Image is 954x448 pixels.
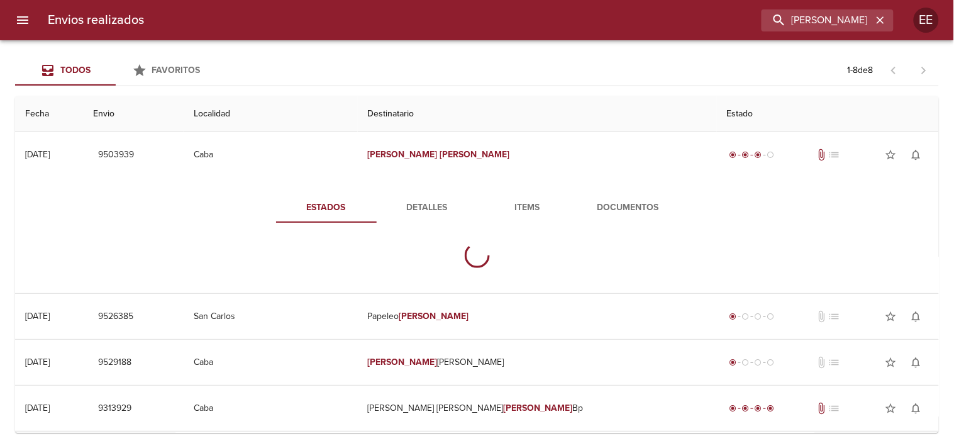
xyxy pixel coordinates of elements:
span: No tiene pedido asociado [828,310,840,323]
div: [DATE] [25,357,50,367]
span: radio_button_unchecked [767,151,775,159]
td: [PERSON_NAME] [358,340,717,385]
button: Agregar a favoritos [879,396,904,421]
span: star_border [885,402,897,415]
span: No tiene pedido asociado [828,148,840,161]
span: radio_button_unchecked [767,359,775,366]
button: Activar notificaciones [904,350,929,375]
div: En viaje [727,148,777,161]
span: notifications_none [910,148,923,161]
span: No tiene documentos adjuntos [815,356,828,369]
th: Envio [83,96,184,132]
span: Items [485,200,570,216]
button: Activar notificaciones [904,304,929,329]
span: No tiene documentos adjuntos [815,310,828,323]
span: 9526385 [98,309,133,325]
span: radio_button_checked [729,313,737,320]
h6: Envios realizados [48,10,144,30]
td: Caba [184,340,358,385]
span: Favoritos [152,65,201,76]
span: No tiene pedido asociado [828,402,840,415]
span: Todos [60,65,91,76]
th: Localidad [184,96,358,132]
em: [PERSON_NAME] [399,311,469,322]
span: 9529188 [98,355,131,371]
button: Activar notificaciones [904,396,929,421]
span: Tiene documentos adjuntos [815,402,828,415]
span: radio_button_checked [729,151,737,159]
span: No tiene pedido asociado [828,356,840,369]
th: Estado [717,96,939,132]
td: [PERSON_NAME] [PERSON_NAME] Bp [358,386,717,431]
em: [PERSON_NAME] [440,149,509,160]
div: Tabs Envios [15,55,216,86]
div: Generado [727,310,777,323]
span: 9313929 [98,401,131,417]
span: Detalles [384,200,470,216]
p: 1 - 8 de 8 [848,64,874,77]
span: radio_button_checked [742,405,750,412]
button: 9503939 [93,143,139,167]
span: radio_button_unchecked [742,313,750,320]
button: menu [8,5,38,35]
span: notifications_none [910,356,923,369]
span: notifications_none [910,310,923,323]
span: Documentos [585,200,671,216]
span: Pagina anterior [879,64,909,76]
button: Agregar a favoritos [879,304,904,329]
div: Entregado [727,402,777,415]
div: [DATE] [25,403,50,413]
span: radio_button_checked [755,405,762,412]
span: star_border [885,356,897,369]
span: radio_button_unchecked [742,359,750,366]
div: EE [914,8,939,33]
span: radio_button_checked [729,405,737,412]
span: Tiene documentos adjuntos [815,148,828,161]
span: radio_button_checked [755,151,762,159]
td: Caba [184,386,358,431]
span: notifications_none [910,402,923,415]
th: Fecha [15,96,83,132]
em: [PERSON_NAME] [503,403,573,413]
div: Tabs detalle de guia [276,193,679,223]
span: radio_button_unchecked [755,359,762,366]
button: Agregar a favoritos [879,350,904,375]
button: 9526385 [93,305,138,328]
span: Pagina siguiente [909,55,939,86]
button: 9529188 [93,351,136,374]
span: radio_button_checked [742,151,750,159]
em: [PERSON_NAME] [368,149,438,160]
em: [PERSON_NAME] [368,357,438,367]
input: buscar [762,9,872,31]
span: 9503939 [98,147,134,163]
td: San Carlos [184,294,358,339]
button: 9313929 [93,397,136,420]
span: star_border [885,148,897,161]
span: Estados [284,200,369,216]
div: [DATE] [25,311,50,322]
div: Generado [727,356,777,369]
span: radio_button_unchecked [767,313,775,320]
button: Activar notificaciones [904,142,929,167]
th: Destinatario [358,96,717,132]
td: Papeleo [358,294,717,339]
td: Caba [184,132,358,177]
div: [DATE] [25,149,50,160]
span: radio_button_checked [767,405,775,412]
span: star_border [885,310,897,323]
span: radio_button_checked [729,359,737,366]
span: radio_button_unchecked [755,313,762,320]
div: Abrir información de usuario [914,8,939,33]
button: Agregar a favoritos [879,142,904,167]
